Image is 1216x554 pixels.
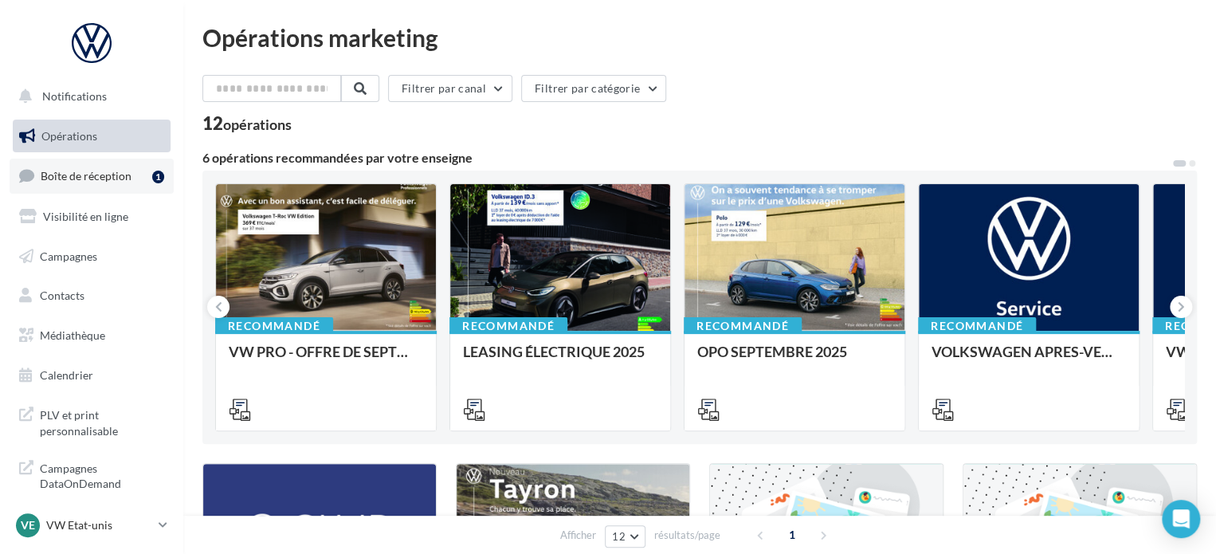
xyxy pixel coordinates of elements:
[40,249,97,262] span: Campagnes
[41,169,131,183] span: Boîte de réception
[10,240,174,273] a: Campagnes
[152,171,164,183] div: 1
[40,328,105,342] span: Médiathèque
[223,117,292,132] div: opérations
[202,151,1171,164] div: 6 opérations recommandées par votre enseigne
[40,368,93,382] span: Calendrier
[10,200,174,234] a: Visibilité en ligne
[612,530,626,543] span: 12
[684,317,802,335] div: Recommandé
[654,528,720,543] span: résultats/page
[229,344,423,375] div: VW PRO - OFFRE DE SEPTEMBRE 25
[202,26,1197,49] div: Opérations marketing
[918,317,1036,335] div: Recommandé
[449,317,567,335] div: Recommandé
[40,404,164,438] span: PLV et print personnalisable
[21,517,35,533] span: VE
[10,120,174,153] a: Opérations
[10,159,174,193] a: Boîte de réception1
[697,344,892,375] div: OPO SEPTEMBRE 2025
[521,75,666,102] button: Filtrer par catégorie
[463,344,657,375] div: LEASING ÉLECTRIQUE 2025
[10,451,174,498] a: Campagnes DataOnDemand
[42,89,107,103] span: Notifications
[215,317,333,335] div: Recommandé
[388,75,512,102] button: Filtrer par canal
[10,319,174,352] a: Médiathèque
[40,289,84,302] span: Contacts
[40,458,164,492] span: Campagnes DataOnDemand
[10,398,174,445] a: PLV et print personnalisable
[10,80,167,113] button: Notifications
[46,517,152,533] p: VW Etat-unis
[932,344,1126,375] div: VOLKSWAGEN APRES-VENTE
[43,210,128,223] span: Visibilité en ligne
[10,359,174,392] a: Calendrier
[202,115,292,132] div: 12
[605,525,645,548] button: 12
[10,279,174,312] a: Contacts
[13,510,171,540] a: VE VW Etat-unis
[1162,500,1200,538] div: Open Intercom Messenger
[779,522,805,548] span: 1
[41,129,97,143] span: Opérations
[560,528,596,543] span: Afficher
